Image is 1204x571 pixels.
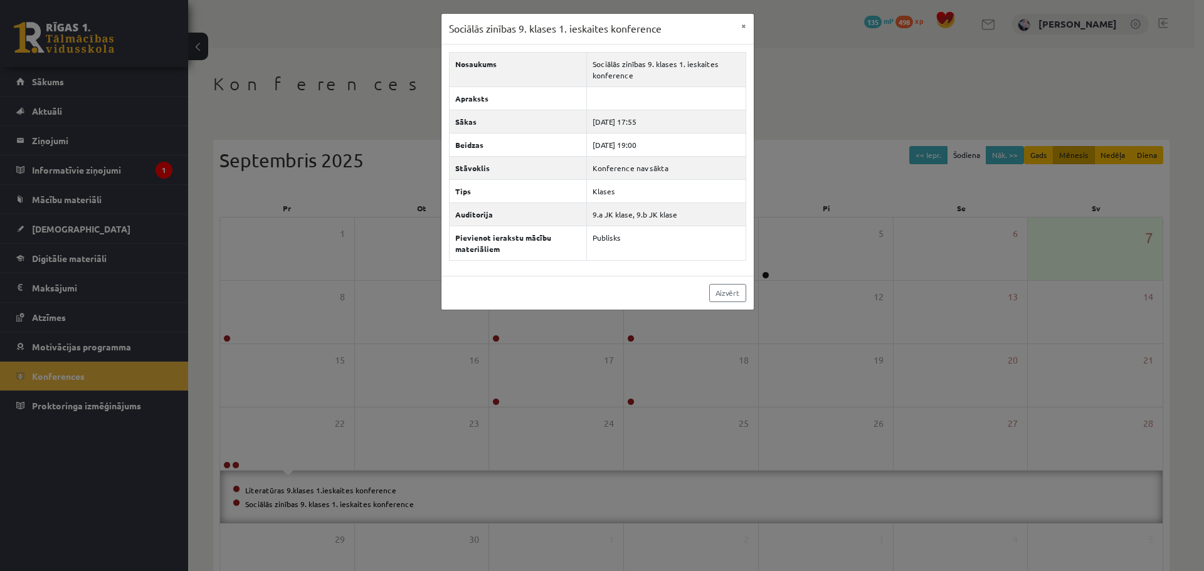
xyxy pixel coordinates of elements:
[586,133,746,156] td: [DATE] 19:00
[586,110,746,133] td: [DATE] 17:55
[586,179,746,202] td: Klases
[449,179,586,202] th: Tips
[586,52,746,86] td: Sociālās zinības 9. klases 1. ieskaites konference
[449,21,662,36] h3: Sociālās zinības 9. klases 1. ieskaites konference
[449,156,586,179] th: Stāvoklis
[449,133,586,156] th: Beidzas
[586,202,746,226] td: 9.a JK klase, 9.b JK klase
[709,284,746,302] a: Aizvērt
[449,52,586,86] th: Nosaukums
[449,110,586,133] th: Sākas
[586,226,746,260] td: Publisks
[449,202,586,226] th: Auditorija
[449,226,586,260] th: Pievienot ierakstu mācību materiāliem
[449,86,586,110] th: Apraksts
[734,14,754,38] button: ×
[586,156,746,179] td: Konference nav sākta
